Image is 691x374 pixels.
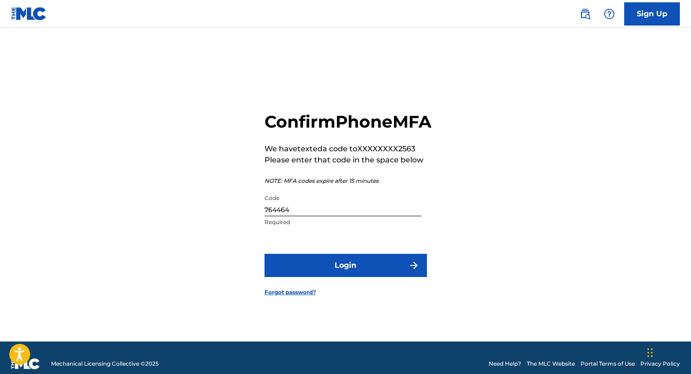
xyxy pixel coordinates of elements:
button: Login [265,254,427,277]
a: Privacy Policy [640,360,680,368]
a: Forgot password? [265,288,316,297]
span: Mechanical Licensing Collective © 2025 [51,360,159,368]
a: Public Search [576,5,594,23]
a: Sign Up [624,2,680,26]
p: NOTE: MFA codes expire after 15 minutes [265,177,432,185]
a: Need Help? [489,360,521,368]
a: The MLC Website [527,360,575,368]
h2: Confirm Phone MFA [265,111,432,132]
p: Required [265,218,421,226]
div: Help [600,5,619,23]
p: We have texted a code to XXXXXXXX2563 [265,143,432,155]
iframe: Chat Widget [645,329,691,374]
img: logo [11,358,40,369]
p: Please enter that code in the space below [265,155,432,166]
a: Portal Terms of Use [581,360,635,368]
div: Drag [647,339,653,367]
img: search [580,8,591,19]
img: help [604,8,615,19]
img: MLC Logo [11,7,47,20]
img: f7272a7cc735f4ea7f67.svg [408,260,420,271]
